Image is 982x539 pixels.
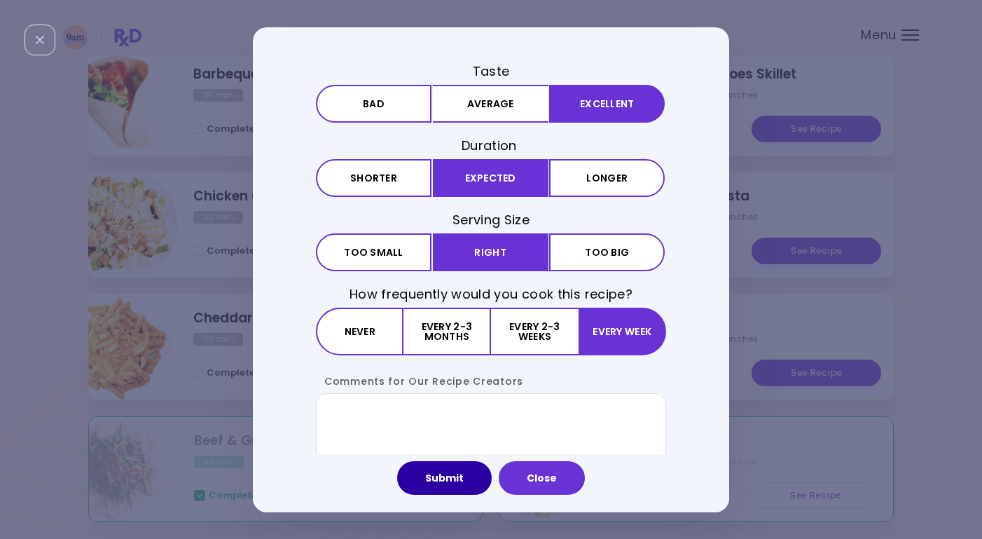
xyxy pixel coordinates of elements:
[316,211,666,228] h3: Serving Size
[25,25,55,55] div: Close
[433,159,548,197] button: Expected
[585,247,629,257] span: Too big
[316,308,403,355] button: Never
[316,85,431,123] button: Bad
[549,85,665,123] button: Excellent
[491,308,578,355] button: Every 2-3 weeks
[433,233,548,271] button: Right
[403,308,491,355] button: Every 2-3 months
[316,285,666,303] h3: How frequently would you cook this recipe?
[344,247,403,257] span: Too small
[316,233,431,271] button: Too small
[499,461,585,495] button: Close
[316,137,666,154] h3: Duration
[316,62,666,79] h3: Taste
[549,233,665,271] button: Too big
[316,374,523,388] label: Comments for Our Recipe Creators
[549,159,665,197] button: Longer
[433,85,548,123] button: Average
[316,159,431,197] button: Shorter
[579,308,666,355] button: Every week
[397,461,492,495] button: Submit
